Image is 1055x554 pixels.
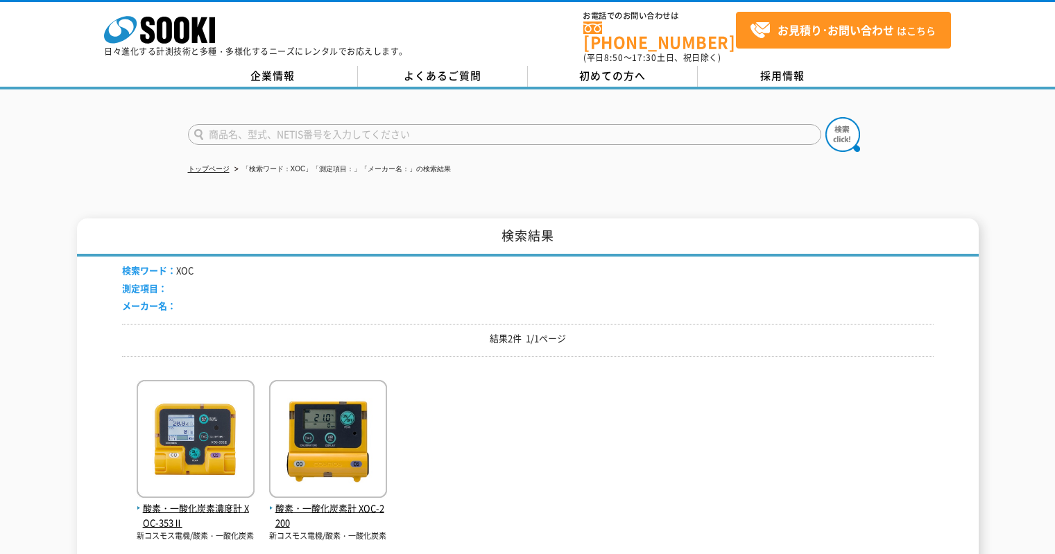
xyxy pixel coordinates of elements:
p: 新コスモス電機/酸素・一酸化炭素 [269,530,387,542]
span: 酸素・一酸化炭素計 XOC-2200 [269,501,387,530]
a: よくあるご質問 [358,66,528,87]
li: 「検索ワード：XOC」「測定項目：」「メーカー名：」の検索結果 [232,162,452,177]
a: 酸素・一酸化炭素計 XOC-2200 [269,487,387,530]
h1: 検索結果 [77,218,979,257]
span: 酸素・一酸化炭素濃度計 XOC-353Ⅱ [137,501,255,530]
a: [PHONE_NUMBER] [583,21,736,50]
a: 初めての方へ [528,66,698,87]
span: (平日 ～ 土日、祝日除く) [583,51,721,64]
a: 採用情報 [698,66,868,87]
span: 17:30 [632,51,657,64]
span: 検索ワード： [122,263,176,277]
strong: お見積り･お問い合わせ [778,21,894,38]
span: お電話でのお問い合わせは [583,12,736,20]
p: 新コスモス電機/酸素・一酸化炭素 [137,530,255,542]
span: 初めての方へ [579,68,646,83]
a: トップページ [188,165,230,173]
img: XOC-353Ⅱ [137,380,255,501]
span: 8:50 [604,51,624,64]
a: 企業情報 [188,66,358,87]
a: 酸素・一酸化炭素濃度計 XOC-353Ⅱ [137,487,255,530]
img: btn_search.png [825,117,860,152]
p: 結果2件 1/1ページ [122,331,934,346]
a: お見積り･お問い合わせはこちら [736,12,951,49]
span: はこちら [750,20,936,41]
p: 日々進化する計測技術と多種・多様化するニーズにレンタルでお応えします。 [104,47,408,55]
li: XOC [122,263,194,278]
span: メーカー名： [122,299,176,312]
input: 商品名、型式、NETIS番号を入力してください [188,124,821,145]
img: XOC-2200 [269,380,387,501]
span: 測定項目： [122,282,167,295]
